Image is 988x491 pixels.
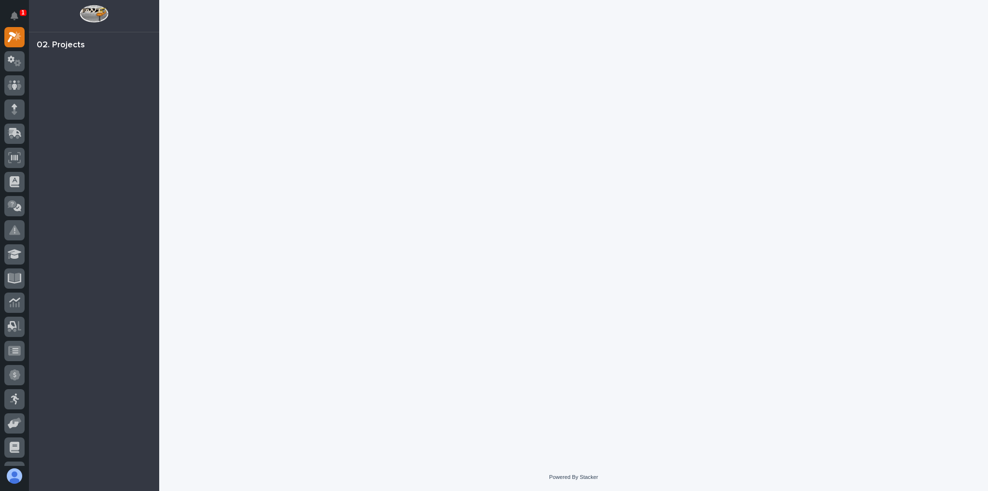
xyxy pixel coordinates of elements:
a: Powered By Stacker [549,474,598,480]
div: 02. Projects [37,40,85,51]
button: Notifications [4,6,25,26]
button: users-avatar [4,466,25,486]
img: Workspace Logo [80,5,108,23]
p: 1 [21,9,25,16]
div: Notifications1 [12,12,25,27]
